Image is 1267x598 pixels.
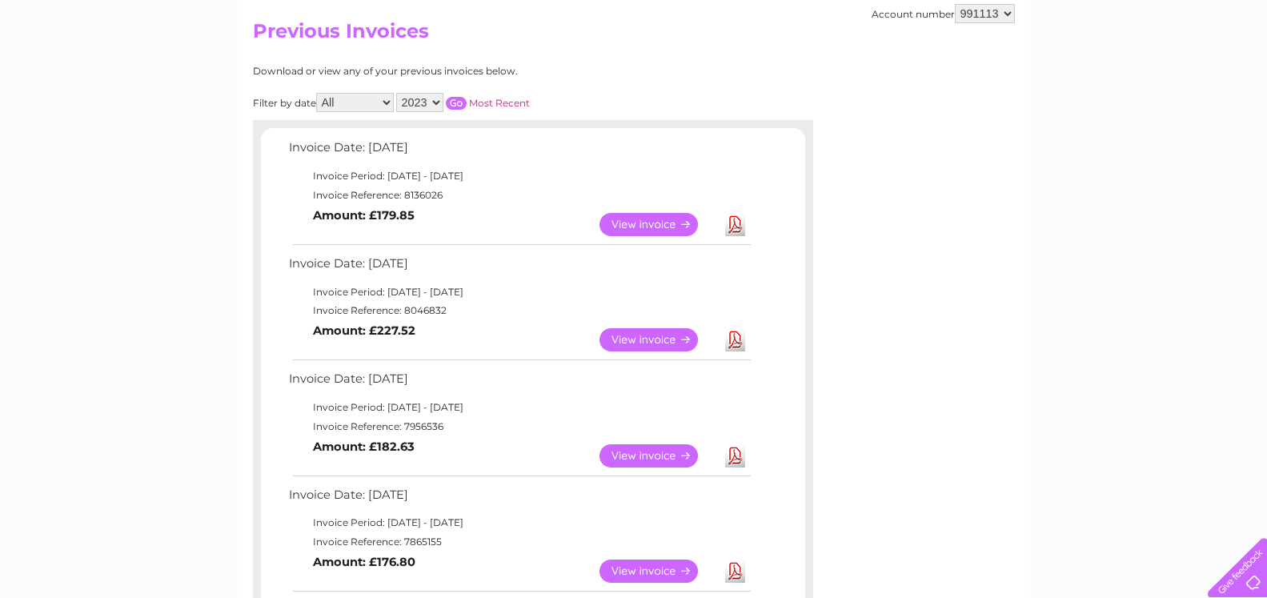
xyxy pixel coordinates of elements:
[285,253,753,283] td: Invoice Date: [DATE]
[44,42,126,90] img: logo.png
[285,513,753,532] td: Invoice Period: [DATE] - [DATE]
[469,97,530,109] a: Most Recent
[599,213,717,236] a: View
[1214,68,1252,80] a: Log out
[285,186,753,205] td: Invoice Reference: 8136026
[285,283,753,302] td: Invoice Period: [DATE] - [DATE]
[253,93,673,112] div: Filter by date
[725,560,745,583] a: Download
[313,439,415,454] b: Amount: £182.63
[285,532,753,552] td: Invoice Reference: 7865155
[599,328,717,351] a: View
[599,444,717,468] a: View
[1161,68,1200,80] a: Contact
[1025,68,1061,80] a: Energy
[285,167,753,186] td: Invoice Period: [DATE] - [DATE]
[253,66,673,77] div: Download or view any of your previous invoices below.
[599,560,717,583] a: View
[285,484,753,514] td: Invoice Date: [DATE]
[285,368,753,398] td: Invoice Date: [DATE]
[285,301,753,320] td: Invoice Reference: 8046832
[725,328,745,351] a: Download
[725,444,745,468] a: Download
[1128,68,1151,80] a: Blog
[253,20,1015,50] h2: Previous Invoices
[965,8,1076,28] a: 0333 014 3131
[725,213,745,236] a: Download
[1070,68,1118,80] a: Telecoms
[285,417,753,436] td: Invoice Reference: 7956536
[872,4,1015,23] div: Account number
[313,323,415,338] b: Amount: £227.52
[285,137,753,167] td: Invoice Date: [DATE]
[256,9,1012,78] div: Clear Business is a trading name of Verastar Limited (registered in [GEOGRAPHIC_DATA] No. 3667643...
[313,208,415,223] b: Amount: £179.85
[313,555,415,569] b: Amount: £176.80
[285,398,753,417] td: Invoice Period: [DATE] - [DATE]
[985,68,1016,80] a: Water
